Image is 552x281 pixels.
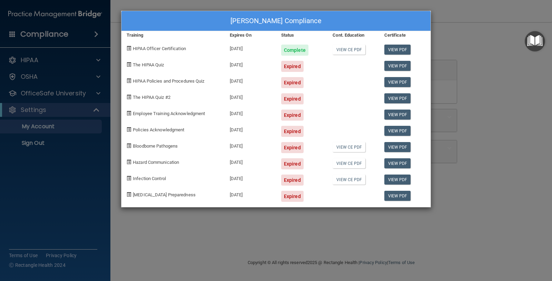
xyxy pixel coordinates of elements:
[379,31,431,39] div: Certificate
[281,175,304,186] div: Expired
[333,45,365,55] a: View CE PDF
[333,158,365,168] a: View CE PDF
[281,93,304,104] div: Expired
[384,158,411,168] a: View PDF
[133,95,170,100] span: The HIPAA Quiz #2
[133,192,196,197] span: [MEDICAL_DATA] Preparedness
[133,46,186,51] span: HIPAA Officer Certification
[333,142,365,152] a: View CE PDF
[327,31,379,39] div: Cont. Education
[133,62,164,67] span: The HIPAA Quiz
[281,191,304,202] div: Expired
[133,111,205,116] span: Employee Training Acknowledgment
[133,160,179,165] span: Hazard Communication
[225,72,276,88] div: [DATE]
[384,191,411,201] a: View PDF
[281,61,304,72] div: Expired
[121,31,225,39] div: Training
[281,126,304,137] div: Expired
[384,126,411,136] a: View PDF
[133,143,178,149] span: Bloodborne Pathogens
[225,169,276,186] div: [DATE]
[225,186,276,202] div: [DATE]
[384,142,411,152] a: View PDF
[225,137,276,153] div: [DATE]
[384,93,411,103] a: View PDF
[333,175,365,185] a: View CE PDF
[281,158,304,169] div: Expired
[225,39,276,56] div: [DATE]
[384,45,411,55] a: View PDF
[225,56,276,72] div: [DATE]
[384,175,411,185] a: View PDF
[384,61,411,71] a: View PDF
[121,11,431,31] div: [PERSON_NAME] Compliance
[225,153,276,169] div: [DATE]
[225,88,276,104] div: [DATE]
[225,121,276,137] div: [DATE]
[525,31,545,51] button: Open Resource Center
[133,176,166,181] span: Infection Control
[276,31,327,39] div: Status
[384,77,411,87] a: View PDF
[281,110,304,121] div: Expired
[225,104,276,121] div: [DATE]
[133,127,184,132] span: Policies Acknowledgment
[281,77,304,88] div: Expired
[384,110,411,120] a: View PDF
[281,142,304,153] div: Expired
[281,45,308,56] div: Complete
[225,31,276,39] div: Expires On
[133,78,204,84] span: HIPAA Policies and Procedures Quiz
